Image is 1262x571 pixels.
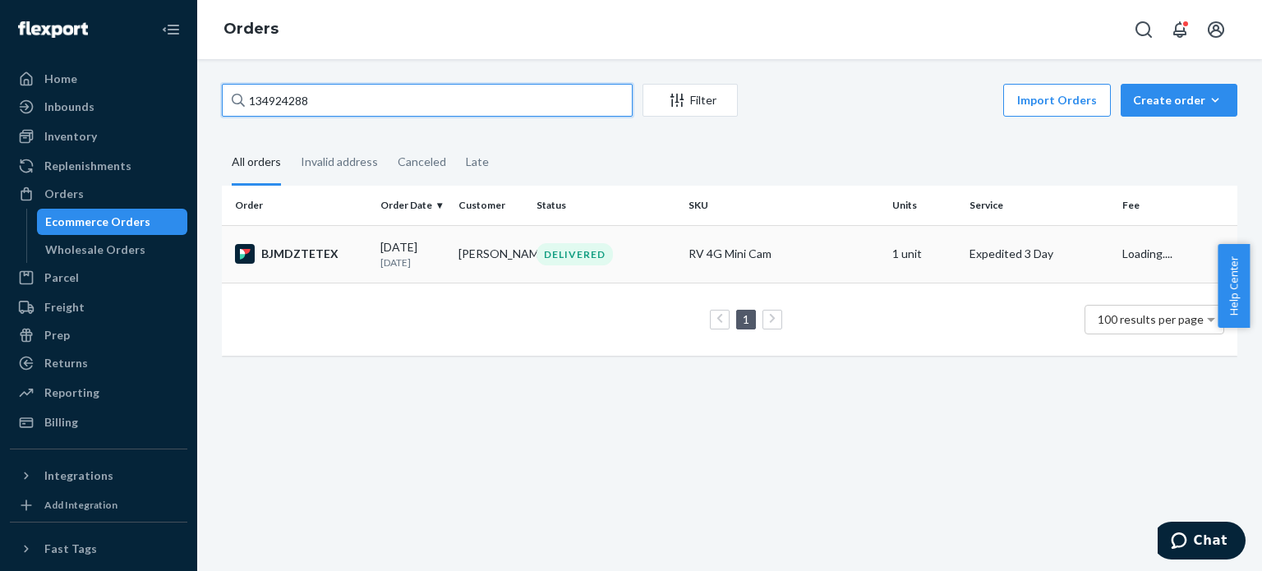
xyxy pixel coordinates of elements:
a: Wholesale Orders [37,237,188,263]
div: Customer [458,198,523,212]
img: Flexport logo [18,21,88,38]
a: Ecommerce Orders [37,209,188,235]
a: Orders [223,20,279,38]
p: [DATE] [380,256,445,269]
div: Canceled [398,140,446,183]
a: Billing [10,409,187,435]
a: Reporting [10,380,187,406]
th: Status [530,186,682,225]
div: Replenishments [44,158,131,174]
div: Home [44,71,77,87]
div: Freight [44,299,85,315]
div: Prep [44,327,70,343]
th: Order Date [374,186,452,225]
a: Orders [10,181,187,207]
ol: breadcrumbs [210,6,292,53]
td: Loading.... [1116,225,1237,283]
a: Returns [10,350,187,376]
div: DELIVERED [537,243,613,265]
a: Replenishments [10,153,187,179]
th: Order [222,186,374,225]
div: RV 4G Mini Cam [689,246,878,262]
div: BJMDZTETEX [235,244,367,264]
div: Invalid address [301,140,378,183]
div: [DATE] [380,239,445,269]
button: Open account menu [1200,13,1232,46]
button: Create order [1121,84,1237,117]
button: Close Navigation [154,13,187,46]
button: Import Orders [1003,84,1111,117]
th: Units [886,186,964,225]
div: Inbounds [44,99,94,115]
iframe: Opens a widget where you can chat to one of our agents [1158,522,1246,563]
div: Orders [44,186,84,202]
div: Reporting [44,385,99,401]
div: Ecommerce Orders [45,214,150,230]
div: Add Integration [44,498,117,512]
div: Filter [643,92,737,108]
p: Expedited 3 Day [970,246,1108,262]
button: Fast Tags [10,536,187,562]
button: Integrations [10,463,187,489]
a: Parcel [10,265,187,291]
a: Home [10,66,187,92]
div: Integrations [44,467,113,484]
a: Inbounds [10,94,187,120]
button: Open Search Box [1127,13,1160,46]
a: Inventory [10,123,187,150]
div: Billing [44,414,78,431]
td: 1 unit [886,225,964,283]
a: Prep [10,322,187,348]
button: Help Center [1218,244,1250,328]
div: Returns [44,355,88,371]
input: Search orders [222,84,633,117]
th: Fee [1116,186,1237,225]
div: Wholesale Orders [45,242,145,258]
th: Service [963,186,1115,225]
span: 100 results per page [1098,312,1204,326]
div: Create order [1133,92,1225,108]
button: Filter [643,84,738,117]
td: [PERSON_NAME] [452,225,530,283]
a: Freight [10,294,187,320]
a: Page 1 is your current page [739,312,753,326]
button: Open notifications [1163,13,1196,46]
div: Fast Tags [44,541,97,557]
div: Parcel [44,269,79,286]
th: SKU [682,186,885,225]
div: Late [466,140,489,183]
div: All orders [232,140,281,186]
div: Inventory [44,128,97,145]
a: Add Integration [10,495,187,515]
